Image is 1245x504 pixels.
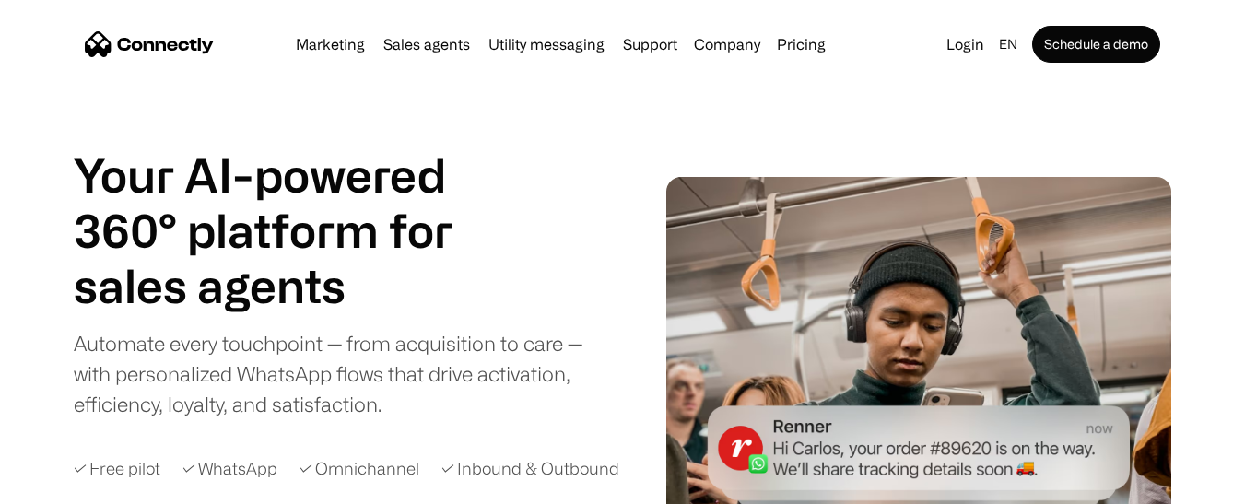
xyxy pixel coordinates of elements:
[1032,26,1160,63] a: Schedule a demo
[999,31,1017,57] div: en
[74,258,498,313] div: 1 of 4
[37,472,111,498] ul: Language list
[300,456,419,481] div: ✓ Omnichannel
[74,147,498,258] h1: Your AI-powered 360° platform for
[616,37,685,52] a: Support
[74,328,616,419] div: Automate every touchpoint — from acquisition to care — with personalized WhatsApp flows that driv...
[939,31,992,57] a: Login
[688,31,766,57] div: Company
[376,37,477,52] a: Sales agents
[288,37,372,52] a: Marketing
[992,31,1028,57] div: en
[18,470,111,498] aside: Language selected: English
[441,456,619,481] div: ✓ Inbound & Outbound
[481,37,612,52] a: Utility messaging
[694,31,760,57] div: Company
[85,30,214,58] a: home
[74,258,498,313] h1: sales agents
[769,37,833,52] a: Pricing
[74,456,160,481] div: ✓ Free pilot
[182,456,277,481] div: ✓ WhatsApp
[74,258,498,313] div: carousel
